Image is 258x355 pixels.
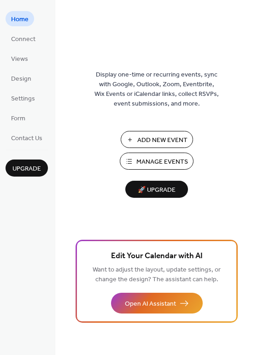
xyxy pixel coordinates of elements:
[6,110,31,125] a: Form
[6,11,34,26] a: Home
[11,134,42,143] span: Contact Us
[121,131,193,148] button: Add New Event
[11,54,28,64] span: Views
[6,71,37,86] a: Design
[125,181,188,198] button: 🚀 Upgrade
[11,15,29,24] span: Home
[111,293,203,314] button: Open AI Assistant
[6,51,34,66] a: Views
[12,164,41,174] span: Upgrade
[6,160,48,177] button: Upgrade
[11,35,35,44] span: Connect
[136,157,188,167] span: Manage Events
[111,250,203,263] span: Edit Your Calendar with AI
[6,130,48,145] a: Contact Us
[137,136,188,145] span: Add New Event
[6,90,41,106] a: Settings
[11,94,35,104] span: Settings
[94,70,219,109] span: Display one-time or recurring events, sync with Google, Outlook, Zoom, Eventbrite, Wix Events or ...
[120,153,193,170] button: Manage Events
[131,184,182,196] span: 🚀 Upgrade
[6,31,41,46] a: Connect
[11,114,25,124] span: Form
[11,74,31,84] span: Design
[125,299,176,309] span: Open AI Assistant
[93,264,221,286] span: Want to adjust the layout, update settings, or change the design? The assistant can help.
